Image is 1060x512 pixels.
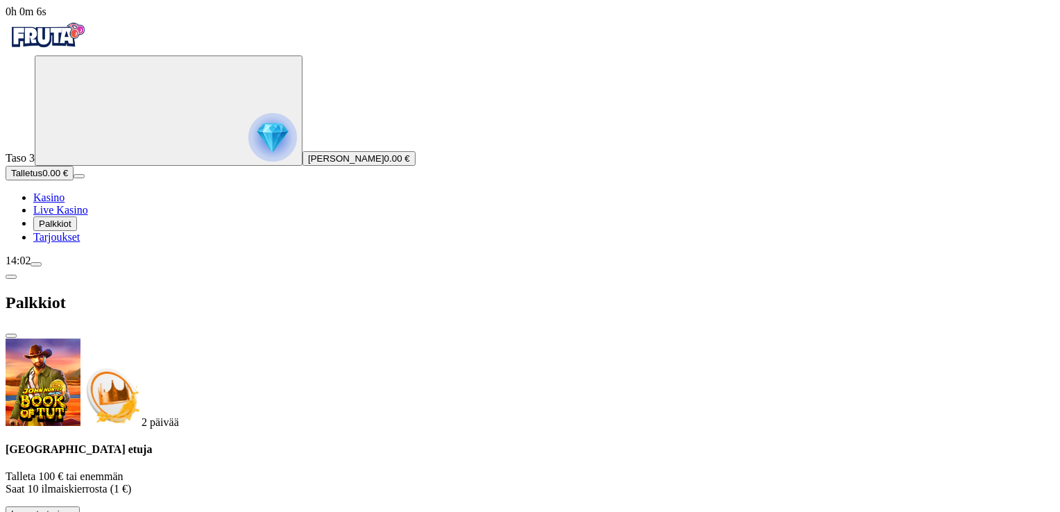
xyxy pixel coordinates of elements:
[33,231,80,243] span: Tarjoukset
[384,153,410,164] span: 0.00 €
[6,339,80,426] img: John Hunter and the Book of Tut
[33,191,65,203] span: Kasino
[33,231,80,243] a: gift-inverted iconTarjoukset
[6,443,1054,456] h4: [GEOGRAPHIC_DATA] etuja
[6,166,74,180] button: Talletusplus icon0.00 €
[11,168,42,178] span: Talletus
[39,219,71,229] span: Palkkiot
[33,204,88,216] a: poker-chip iconLive Kasino
[33,204,88,216] span: Live Kasino
[42,168,68,178] span: 0.00 €
[6,470,1054,495] p: Talleta 100 € tai enemmän Saat 10 ilmaiskierrosta (1 €)
[33,191,65,203] a: diamond iconKasino
[248,113,297,162] img: reward progress
[33,216,77,231] button: reward iconPalkkiot
[6,43,89,55] a: Fruta
[80,365,142,426] img: Deposit bonus icon
[6,255,31,266] span: 14:02
[35,56,302,166] button: reward progress
[6,334,17,338] button: close
[6,152,35,164] span: Taso 3
[6,18,89,53] img: Fruta
[74,174,85,178] button: menu
[31,262,42,266] button: menu
[6,18,1054,244] nav: Primary
[6,6,46,17] span: user session time
[6,275,17,279] button: chevron-left icon
[302,151,416,166] button: [PERSON_NAME]0.00 €
[6,293,1054,312] h2: Palkkiot
[308,153,384,164] span: [PERSON_NAME]
[142,416,179,428] span: countdown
